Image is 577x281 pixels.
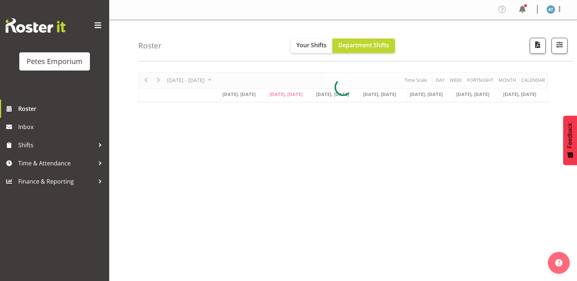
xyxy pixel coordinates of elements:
span: Finance & Reporting [18,176,95,187]
span: Your Shifts [296,41,327,49]
img: alex-micheal-taniwha5364.jpg [546,5,555,14]
img: help-xxl-2.png [555,259,562,266]
span: Feedback [567,123,573,148]
button: Feedback - Show survey [563,116,577,165]
button: Your Shifts [291,39,332,53]
span: Time & Attendance [18,158,95,169]
h4: Roster [138,41,162,50]
button: Download a PDF of the roster according to the set date range. [530,38,546,54]
div: Petes Emporium [27,56,83,67]
span: Inbox [18,121,106,132]
button: Department Shifts [332,39,395,53]
img: Rosterit website logo [5,18,66,33]
button: Filter Shifts [552,38,568,54]
span: Roster [18,103,106,114]
span: Department Shifts [338,41,389,49]
span: Shifts [18,140,95,150]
